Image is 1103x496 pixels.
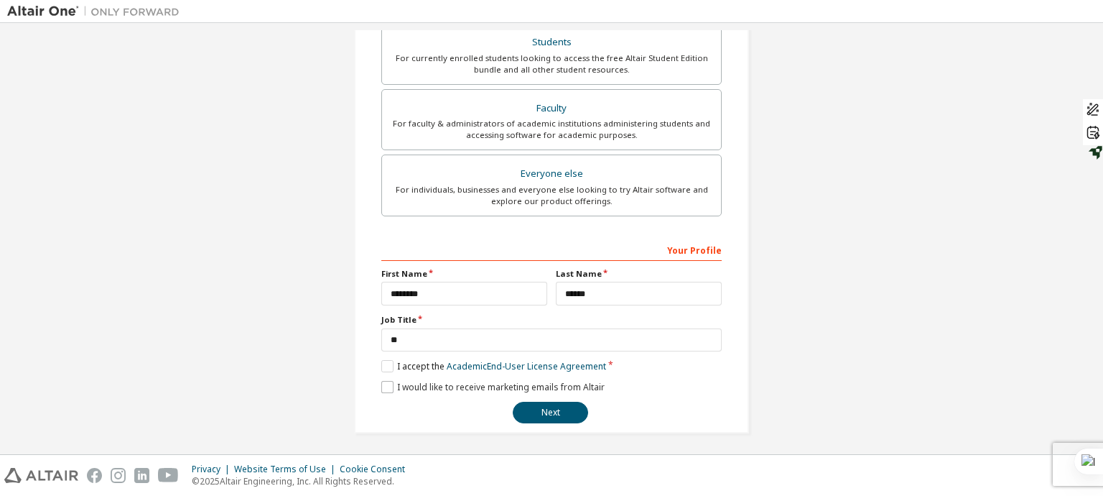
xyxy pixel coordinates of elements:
div: Privacy [192,464,234,475]
div: For currently enrolled students looking to access the free Altair Student Edition bundle and all ... [391,52,712,75]
div: For faculty & administrators of academic institutions administering students and accessing softwa... [391,118,712,141]
div: Everyone else [391,164,712,184]
div: Website Terms of Use [234,464,340,475]
button: Next [513,402,588,423]
img: altair_logo.svg [4,468,78,483]
label: Job Title [381,314,722,326]
a: Academic End-User License Agreement [447,360,606,372]
img: facebook.svg [87,468,102,483]
label: I accept the [381,360,606,372]
label: Last Name [556,268,722,280]
label: I would like to receive marketing emails from Altair [381,381,605,393]
img: linkedin.svg [134,468,149,483]
p: © 2025 Altair Engineering, Inc. All Rights Reserved. [192,475,414,487]
img: youtube.svg [158,468,179,483]
div: Cookie Consent [340,464,414,475]
img: Altair One [7,4,187,19]
div: Students [391,32,712,52]
div: Faculty [391,98,712,119]
div: For individuals, businesses and everyone else looking to try Altair software and explore our prod... [391,184,712,207]
label: First Name [381,268,547,280]
div: Your Profile [381,238,722,261]
img: instagram.svg [111,468,126,483]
